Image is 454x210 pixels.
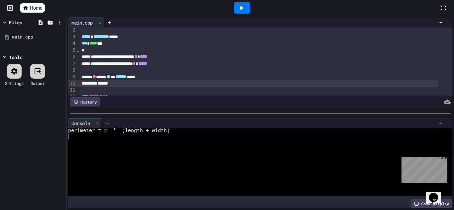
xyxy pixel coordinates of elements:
[9,19,22,26] div: Files
[68,34,76,40] div: 3
[5,80,24,86] div: Settings
[68,118,102,128] div: Console
[30,5,42,11] span: Home
[20,3,45,13] a: Home
[31,80,45,86] div: Output
[68,120,93,127] div: Console
[68,80,76,87] div: 10
[68,60,76,67] div: 7
[68,47,76,54] div: 5
[70,97,100,106] div: History
[3,3,46,42] div: Chat with us now!Close
[410,199,452,208] div: Show display
[76,47,80,53] span: Fold line
[68,67,76,74] div: 8
[12,34,64,40] div: main.cpp
[9,54,22,61] div: Tools
[399,155,447,183] iframe: chat widget
[426,183,447,203] iframe: chat widget
[68,74,76,80] div: 9
[68,19,96,26] div: main.cpp
[68,40,76,47] div: 4
[68,93,76,100] div: 12
[68,87,76,94] div: 11
[68,53,76,60] div: 6
[68,27,76,34] div: 2
[68,18,104,28] div: main.cpp
[68,128,170,134] span: perimeter = 2 * (length + width)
